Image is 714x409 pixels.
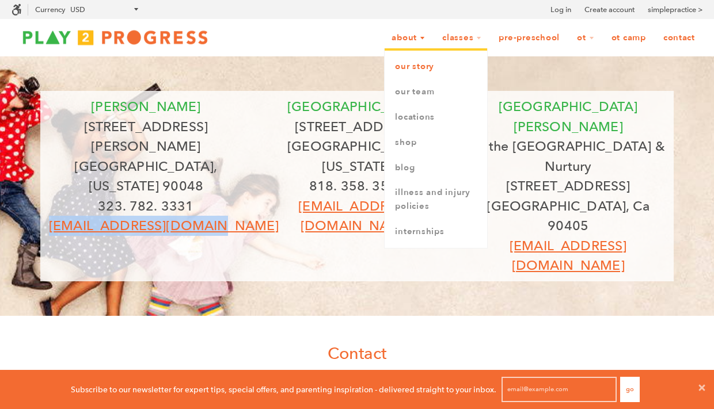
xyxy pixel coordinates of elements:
a: Classes [435,27,489,49]
button: Go [620,377,640,402]
p: 323. 782. 3331 [49,196,243,216]
font: [PERSON_NAME] [91,98,200,114]
a: Create account [584,4,635,16]
span: [GEOGRAPHIC_DATA] [287,98,427,114]
a: [EMAIL_ADDRESS][DOMAIN_NAME] [49,217,279,234]
a: Contact [656,27,702,49]
a: Illness and Injury Policies [385,180,487,219]
a: Our Story [385,54,487,79]
label: Currency [35,5,65,14]
a: Our Team [385,79,487,105]
p: [STREET_ADDRESS] [471,176,665,196]
font: [GEOGRAPHIC_DATA][PERSON_NAME] [499,98,638,135]
input: email@example.com [502,377,617,402]
a: [EMAIL_ADDRESS][DOMAIN_NAME] [510,238,626,274]
img: Play2Progress logo [12,26,219,49]
p: [STREET_ADDRESS][PERSON_NAME] [49,117,243,156]
a: Shop [385,130,487,155]
a: OT Camp [604,27,654,49]
a: [EMAIL_ADDRESS][DOMAIN_NAME] [298,198,415,234]
p: 818. 358. 3535 [260,176,454,196]
a: Log in [550,4,571,16]
p: [GEOGRAPHIC_DATA], [US_STATE] 90048 [49,156,243,196]
p: At the [GEOGRAPHIC_DATA] & Nurtury [471,136,665,176]
a: Pre-Preschool [491,27,567,49]
a: Blog [385,155,487,181]
a: OT [569,27,602,49]
a: Internships [385,219,487,244]
a: About [384,27,432,49]
p: Subscribe to our newsletter for expert tips, special offers, and parenting inspiration - delivere... [71,383,496,396]
p: [GEOGRAPHIC_DATA][US_STATE] [260,136,454,176]
a: simplepractice > [648,4,702,16]
a: Locations [385,105,487,130]
p: [GEOGRAPHIC_DATA], Ca 90405 [471,196,665,236]
p: [STREET_ADDRESS] [260,117,454,137]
